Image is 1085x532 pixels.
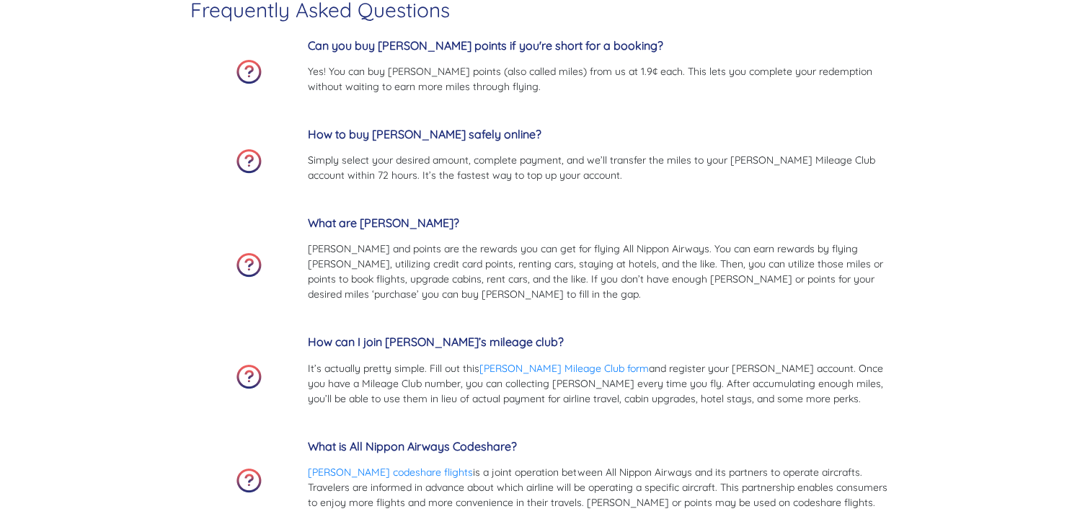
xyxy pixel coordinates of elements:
h5: How can I join [PERSON_NAME]’s mileage club? [308,335,895,349]
img: faq-icon.png [236,60,262,84]
h5: How to buy [PERSON_NAME] safely online? [308,128,895,141]
span: Yes! You can buy [PERSON_NAME] points (also called miles) from us at 1.9¢ each. This lets you com... [308,65,872,93]
span: Simply select your desired amount, complete payment, and we’ll transfer the miles to your [PERSON... [308,154,875,182]
img: faq-icon.png [236,253,262,278]
h5: What is All Nippon Airways Codeshare? [308,440,895,453]
p: It’s actually pretty simple. Fill out this and register your [PERSON_NAME] account. Once you have... [308,361,895,407]
a: [PERSON_NAME] codeshare flights [308,466,473,479]
h5: What are [PERSON_NAME]? [308,216,895,230]
img: faq-icon.png [236,149,262,174]
p: is a joint operation between All Nippon Airways and its partners to operate aircrafts. Travelers ... [308,465,895,510]
img: faq-icon.png [236,365,262,389]
img: faq-icon.png [236,469,262,493]
a: [PERSON_NAME] Mileage Club form [479,362,649,375]
h5: Can you buy [PERSON_NAME] points if you're short for a booking? [308,39,895,53]
p: [PERSON_NAME] and points are the rewards you can get for flying All Nippon Airways. You can earn ... [308,241,895,302]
